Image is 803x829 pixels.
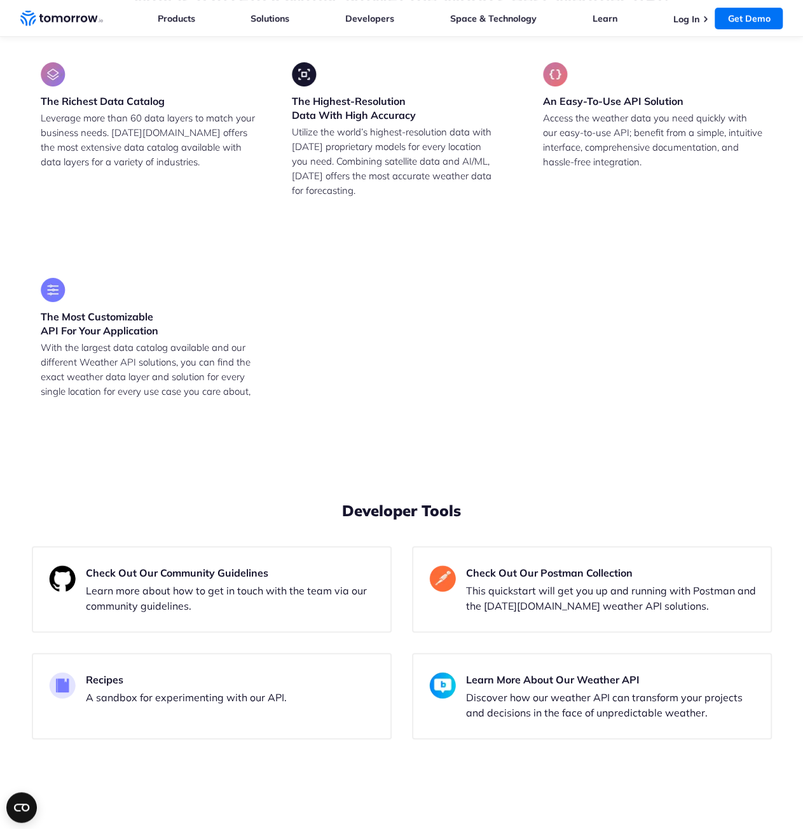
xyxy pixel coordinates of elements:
a: Check Out Our Community Guidelines Learn more about how to get in touch with the team via our com... [32,546,392,633]
a: Log In [673,13,699,25]
a: Space & Technology [450,13,537,24]
a: Home link [20,9,103,28]
a: Check Out Our Postman Collection This quickstart will get you up and running with Postman and the... [412,546,772,633]
h3: Recipes [86,672,287,687]
p: This quickstart will get you up and running with Postman and the [DATE][DOMAIN_NAME] weather API ... [466,583,761,613]
a: Developers [345,13,394,24]
p: Leverage more than 60 data layers to match your business needs. [DATE][DOMAIN_NAME] offers the mo... [41,111,260,169]
p: With the largest data catalog available and our different Weather API solutions, you can find the... [41,340,260,399]
h3: The Most Customizable API For Your Application [41,310,260,338]
p: Discover how our weather API can transform your projects and decisions in the face of unpredictab... [466,690,761,720]
h3: Check Out Our Postman Collection [466,565,761,580]
button: Open CMP widget [6,792,37,823]
a: Products [158,13,195,24]
h3: The Highest-Resolution Data With High Accuracy [292,94,511,122]
h3: An Easy-To-Use API Solution [543,94,683,108]
h3: Check Out Our Community Guidelines [86,565,381,580]
h3: Learn More About Our Weather API [466,672,761,687]
p: Access the weather data you need quickly with our easy-to-use API; benefit from a simple, intuiti... [543,111,762,169]
a: Learn [593,13,617,24]
a: Learn More About Our Weather API Discover how our weather API can transform your projects and dec... [412,653,772,739]
a: Solutions [251,13,289,24]
p: Utilize the world’s highest-resolution data with [DATE] proprietary models for every location you... [292,125,511,227]
p: A sandbox for experimenting with our API. [86,690,287,705]
a: Get Demo [715,8,783,29]
a: Recipes A sandbox for experimenting with our API. [32,653,392,739]
h3: The Richest Data Catalog [41,94,165,108]
h2: Developer Tools [32,500,772,521]
p: Learn more about how to get in touch with the team via our community guidelines. [86,583,381,613]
